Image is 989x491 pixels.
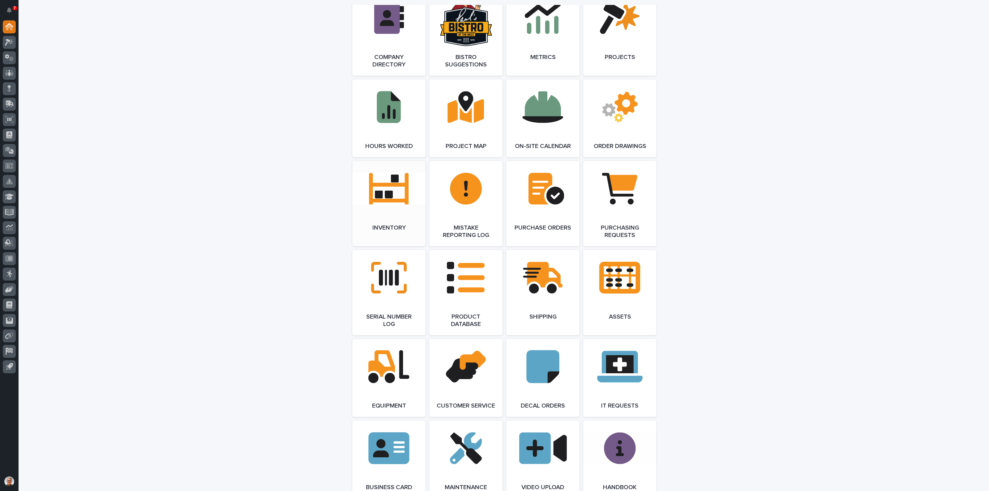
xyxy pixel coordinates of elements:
[352,79,426,157] a: Hours Worked
[14,6,16,10] p: 7
[583,79,656,157] a: Order Drawings
[352,250,426,335] a: Serial Number Log
[429,161,503,246] a: Mistake Reporting Log
[583,339,656,417] a: IT Requests
[429,339,503,417] a: Customer Service
[583,161,656,246] a: Purchasing Requests
[583,250,656,335] a: Assets
[506,339,579,417] a: Decal Orders
[3,475,16,488] button: users-avatar
[352,339,426,417] a: Equipment
[506,79,579,157] a: On-Site Calendar
[352,161,426,246] a: Inventory
[429,79,503,157] a: Project Map
[429,250,503,335] a: Product Database
[8,7,16,17] div: Notifications7
[3,4,16,17] button: Notifications
[506,161,579,246] a: Purchase Orders
[506,250,579,335] a: Shipping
